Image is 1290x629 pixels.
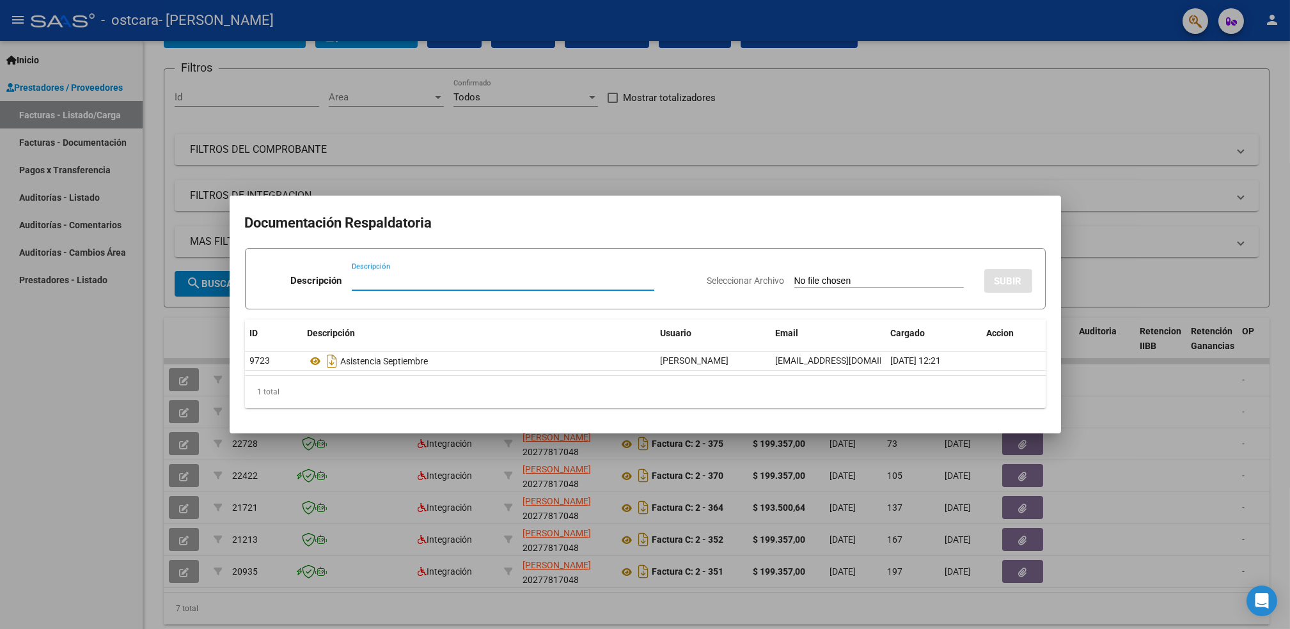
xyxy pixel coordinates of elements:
[324,351,341,371] i: Descargar documento
[245,320,303,347] datatable-header-cell: ID
[891,328,925,338] span: Cargado
[303,320,656,347] datatable-header-cell: Descripción
[661,355,729,366] span: [PERSON_NAME]
[776,355,918,366] span: [EMAIL_ADDRESS][DOMAIN_NAME]
[982,320,1046,347] datatable-header-cell: Accion
[250,328,258,338] span: ID
[771,320,886,347] datatable-header-cell: Email
[987,328,1014,338] span: Accion
[1247,586,1277,616] div: Open Intercom Messenger
[245,376,1046,408] div: 1 total
[250,355,271,366] span: 9723
[776,328,799,338] span: Email
[984,269,1032,293] button: SUBIR
[308,351,650,371] div: Asistencia Septiembre
[656,320,771,347] datatable-header-cell: Usuario
[891,355,941,366] span: [DATE] 12:21
[245,211,1046,235] h2: Documentación Respaldatoria
[886,320,982,347] datatable-header-cell: Cargado
[661,328,692,338] span: Usuario
[707,276,785,286] span: Seleccionar Archivo
[308,328,356,338] span: Descripción
[995,276,1022,287] span: SUBIR
[290,274,342,288] p: Descripción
